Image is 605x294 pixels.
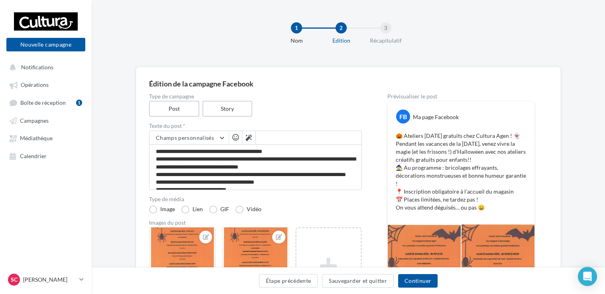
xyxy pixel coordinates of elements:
[316,37,367,45] div: Edition
[578,267,597,286] div: Open Intercom Messenger
[396,132,526,212] p: 🎃 Ateliers [DATE] gratuits chez Cultura Agen ! 👻 Pendant les vacances de la [DATE], venez vivre l...
[380,22,391,33] div: 3
[259,274,318,288] button: Étape précédente
[336,22,347,33] div: 2
[149,94,362,99] label: Type de campagne
[149,123,362,129] label: Texte du post *
[23,276,76,284] p: [PERSON_NAME]
[291,22,302,33] div: 1
[20,135,53,142] span: Médiathèque
[76,100,82,106] div: 1
[209,206,229,214] label: GIF
[20,99,66,106] span: Boîte de réception
[181,206,203,214] label: Lien
[396,110,410,123] div: FB
[20,117,49,124] span: Campagnes
[149,206,175,214] label: Image
[398,274,438,288] button: Continuer
[236,206,261,214] label: Vidéo
[5,77,87,92] a: Opérations
[5,113,87,127] a: Campagnes
[202,101,253,117] label: Story
[271,37,322,45] div: Nom
[5,60,84,74] button: Notifications
[5,149,87,163] a: Calendrier
[20,153,47,159] span: Calendrier
[149,80,548,87] div: Édition de la campagne Facebook
[156,134,214,141] span: Champs personnalisés
[387,94,535,99] div: Prévisualiser le post
[5,131,87,145] a: Médiathèque
[149,196,362,202] label: Type de média
[6,38,85,51] button: Nouvelle campagne
[5,95,87,110] a: Boîte de réception1
[11,276,18,284] span: SC
[413,113,459,121] div: Ma page Facebook
[149,220,362,225] div: Images du post
[149,131,229,145] button: Champs personnalisés
[322,274,394,288] button: Sauvegarder et quitter
[21,64,53,71] span: Notifications
[21,82,49,88] span: Opérations
[6,272,85,287] a: SC [PERSON_NAME]
[149,101,199,117] label: Post
[360,37,411,45] div: Récapitulatif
